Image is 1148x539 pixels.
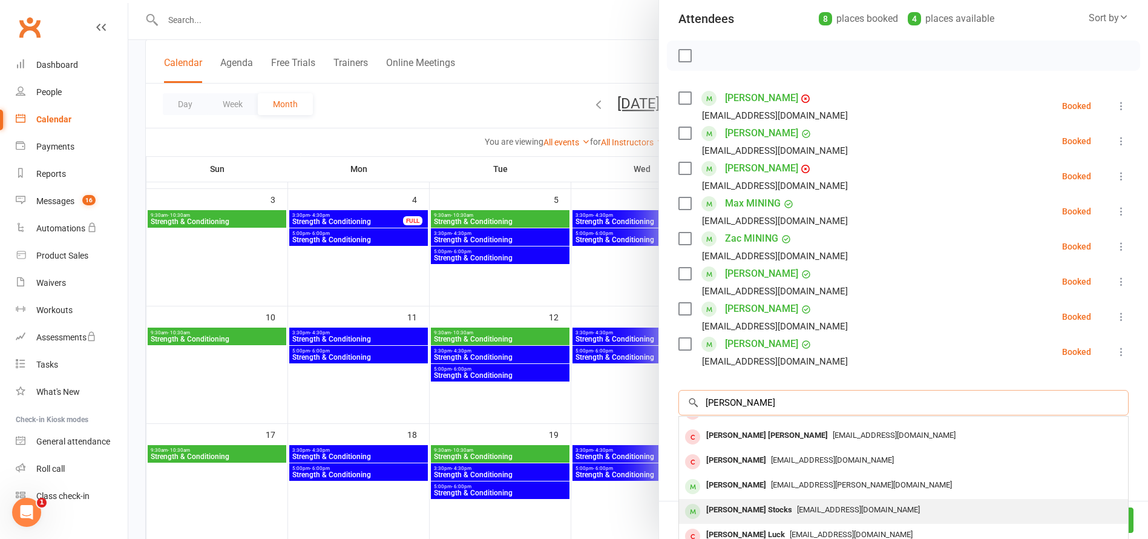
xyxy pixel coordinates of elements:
div: [PERSON_NAME] [701,477,771,494]
div: Calendar [36,114,71,124]
a: Payments [16,133,128,160]
a: Zac MINING [725,229,778,248]
div: [EMAIL_ADDRESS][DOMAIN_NAME] [702,108,848,124]
div: What's New [36,387,80,397]
a: Automations [16,215,128,242]
a: Roll call [16,455,128,483]
div: Waivers [36,278,66,288]
div: [PERSON_NAME] [PERSON_NAME] [701,427,833,445]
div: places booked [819,10,898,27]
div: Product Sales [36,251,88,260]
div: Attendees [678,10,734,27]
div: [EMAIL_ADDRESS][DOMAIN_NAME] [702,178,848,194]
div: [EMAIL_ADDRESS][DOMAIN_NAME] [702,319,848,334]
a: [PERSON_NAME] [725,124,798,143]
span: 16 [82,195,96,205]
iframe: Intercom live chat [12,498,41,527]
div: Booked [1062,102,1091,110]
div: Dashboard [36,60,78,70]
a: Dashboard [16,51,128,79]
div: General attendance [36,437,110,446]
div: Sort by [1089,10,1129,26]
a: Waivers [16,269,128,297]
div: Payments [36,142,74,151]
div: member [685,504,700,519]
div: Assessments [36,332,96,342]
div: Class check-in [36,491,90,501]
div: [EMAIL_ADDRESS][DOMAIN_NAME] [702,354,848,369]
div: Reports [36,169,66,179]
a: Assessments [16,324,128,351]
div: [EMAIL_ADDRESS][DOMAIN_NAME] [702,143,848,159]
span: 1 [37,498,47,508]
a: [PERSON_NAME] [725,299,798,319]
a: What's New [16,379,128,406]
div: member [685,479,700,494]
span: [EMAIL_ADDRESS][DOMAIN_NAME] [833,431,956,440]
div: member [685,454,700,469]
div: [EMAIL_ADDRESS][DOMAIN_NAME] [702,213,848,229]
div: Booked [1062,242,1091,251]
a: [PERSON_NAME] [725,264,798,283]
div: [PERSON_NAME] [701,452,771,469]
a: [PERSON_NAME] [725,159,798,178]
div: [EMAIL_ADDRESS][DOMAIN_NAME] [702,283,848,299]
a: Messages 16 [16,188,128,215]
div: Tasks [36,360,58,369]
a: Calendar [16,106,128,133]
div: Booked [1062,137,1091,145]
div: Booked [1062,348,1091,356]
div: member [685,429,700,445]
div: 4 [908,12,921,25]
span: [EMAIL_ADDRESS][DOMAIN_NAME] [790,530,913,539]
a: Workouts [16,297,128,324]
a: General attendance kiosk mode [16,428,128,455]
div: 8 [819,12,832,25]
div: places available [908,10,994,27]
div: Booked [1062,172,1091,180]
span: [EMAIL_ADDRESS][DOMAIN_NAME] [771,455,894,465]
div: Roll call [36,464,65,474]
a: Class kiosk mode [16,483,128,510]
a: [PERSON_NAME] [725,88,798,108]
div: Messages [36,196,74,206]
span: [EMAIL_ADDRESS][PERSON_NAME][DOMAIN_NAME] [771,480,952,489]
div: Booked [1062,207,1091,216]
div: Automations [36,223,85,233]
a: Reports [16,160,128,188]
a: Product Sales [16,242,128,269]
a: Clubworx [15,12,45,42]
div: Booked [1062,277,1091,286]
span: [EMAIL_ADDRESS][DOMAIN_NAME] [797,505,920,514]
div: People [36,87,62,97]
input: Search to add attendees [678,390,1129,415]
a: People [16,79,128,106]
div: Workouts [36,305,73,315]
a: Tasks [16,351,128,379]
a: Max MINING [725,194,781,213]
a: [PERSON_NAME] [725,334,798,354]
div: [PERSON_NAME] Stocks [701,501,797,519]
div: [EMAIL_ADDRESS][DOMAIN_NAME] [702,248,848,264]
div: Booked [1062,312,1091,321]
